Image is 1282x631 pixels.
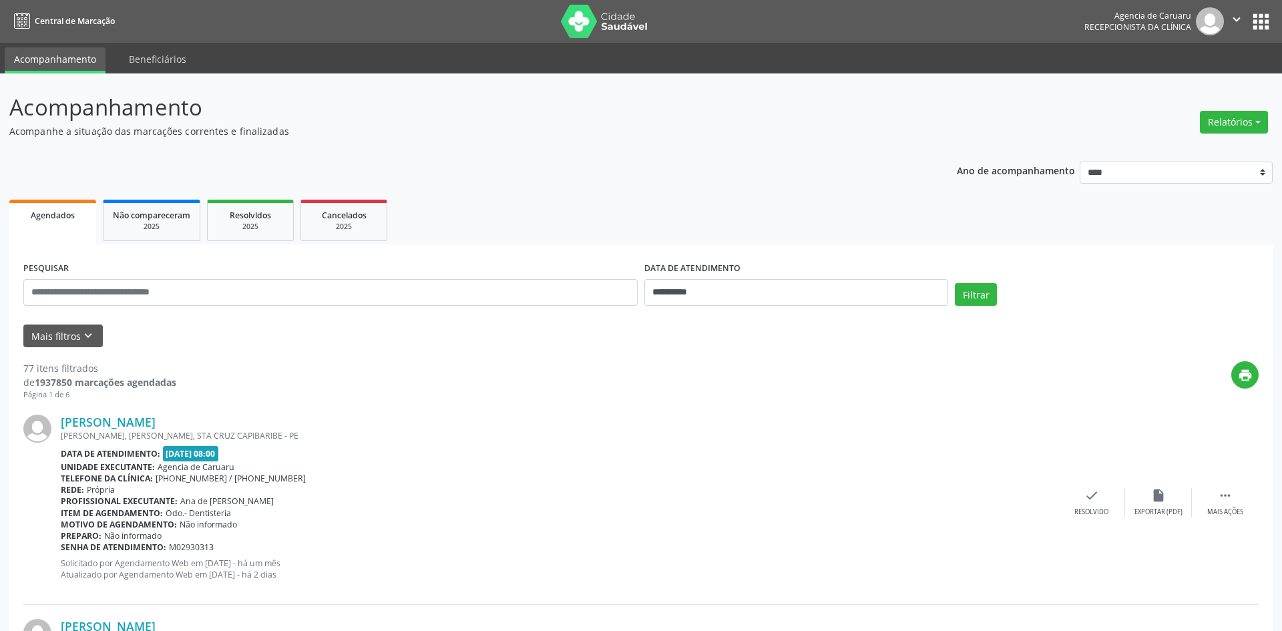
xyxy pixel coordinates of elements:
button: Mais filtroskeyboard_arrow_down [23,325,103,348]
span: Própria [87,484,115,495]
a: Central de Marcação [9,10,115,32]
a: Acompanhamento [5,47,105,73]
i:  [1218,488,1233,503]
i: check [1084,488,1099,503]
img: img [1196,7,1224,35]
div: 2025 [217,222,284,232]
div: Página 1 de 6 [23,389,176,401]
span: Cancelados [322,210,367,221]
span: Odo.- Dentisteria [166,507,231,519]
span: Recepcionista da clínica [1084,21,1191,33]
a: Beneficiários [120,47,196,71]
span: Agendados [31,210,75,221]
div: 77 itens filtrados [23,361,176,375]
i:  [1229,12,1244,27]
i: insert_drive_file [1151,488,1166,503]
p: Acompanhe a situação das marcações correntes e finalizadas [9,124,893,138]
label: DATA DE ATENDIMENTO [644,258,740,279]
div: Exportar (PDF) [1134,507,1183,517]
b: Data de atendimento: [61,448,160,459]
b: Senha de atendimento: [61,542,166,553]
p: Acompanhamento [9,91,893,124]
a: [PERSON_NAME] [61,415,156,429]
i: print [1238,368,1253,383]
p: Ano de acompanhamento [957,162,1075,178]
div: 2025 [113,222,190,232]
div: Mais ações [1207,507,1243,517]
button: Relatórios [1200,111,1268,134]
span: Não informado [180,519,237,530]
b: Profissional executante: [61,495,178,507]
button: print [1231,361,1259,389]
b: Item de agendamento: [61,507,163,519]
span: Não compareceram [113,210,190,221]
b: Preparo: [61,530,101,542]
strong: 1937850 marcações agendadas [35,376,176,389]
span: Resolvidos [230,210,271,221]
div: Agencia de Caruaru [1084,10,1191,21]
b: Unidade executante: [61,461,155,473]
button: apps [1249,10,1273,33]
div: de [23,375,176,389]
button:  [1224,7,1249,35]
span: Ana de [PERSON_NAME] [180,495,274,507]
b: Motivo de agendamento: [61,519,177,530]
label: PESQUISAR [23,258,69,279]
b: Telefone da clínica: [61,473,153,484]
span: [PHONE_NUMBER] / [PHONE_NUMBER] [156,473,306,484]
span: [DATE] 08:00 [163,446,219,461]
div: [PERSON_NAME], [PERSON_NAME], STA CRUZ CAPIBARIBE - PE [61,430,1058,441]
p: Solicitado por Agendamento Web em [DATE] - há um mês Atualizado por Agendamento Web em [DATE] - h... [61,558,1058,580]
span: Central de Marcação [35,15,115,27]
span: Agencia de Caruaru [158,461,234,473]
span: M02930313 [169,542,214,553]
button: Filtrar [955,283,997,306]
div: Resolvido [1074,507,1108,517]
img: img [23,415,51,443]
b: Rede: [61,484,84,495]
span: Não informado [104,530,162,542]
div: 2025 [310,222,377,232]
i: keyboard_arrow_down [81,329,95,343]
